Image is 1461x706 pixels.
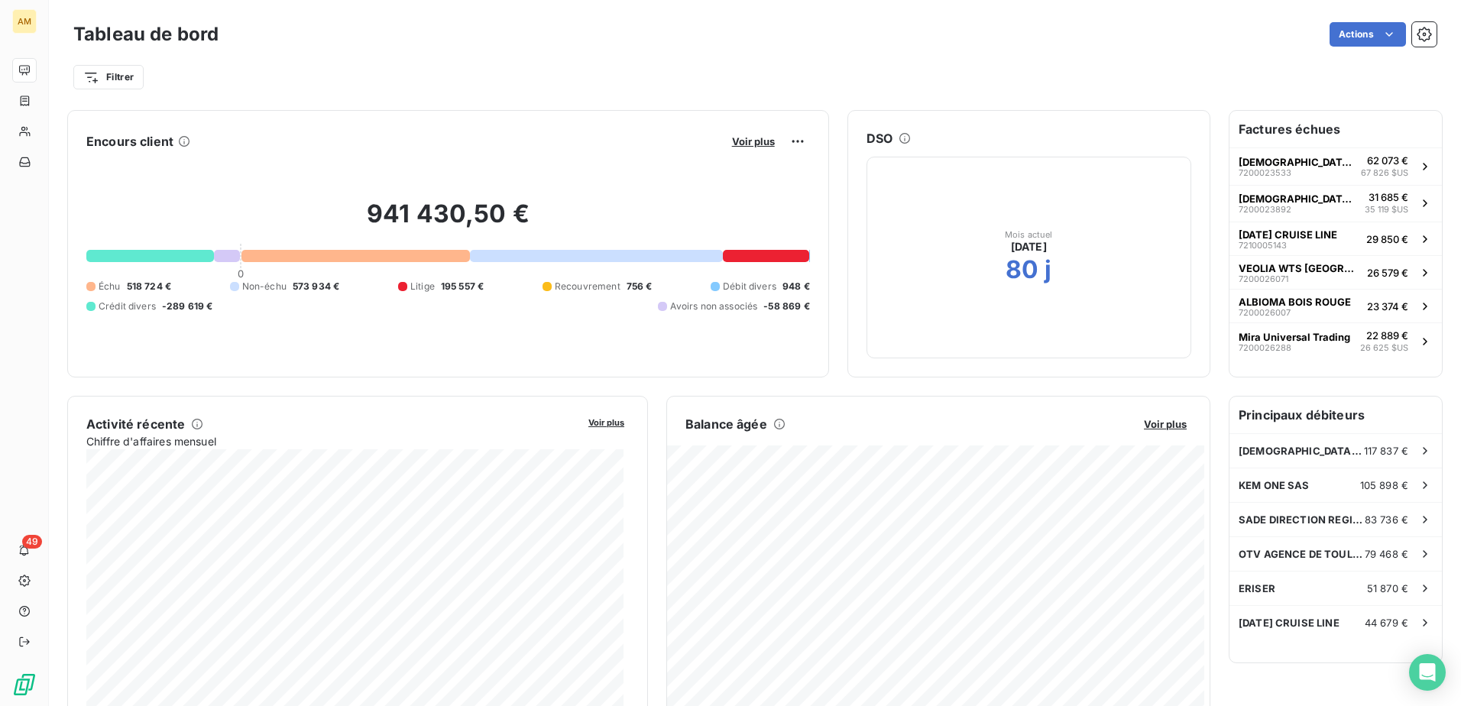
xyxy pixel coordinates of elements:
span: Non-échu [242,280,287,293]
span: Débit divers [723,280,776,293]
h6: Balance âgée [685,415,767,433]
h6: Principaux débiteurs [1229,397,1442,433]
button: Mira Universal Trading720002628822 889 €26 625 $US [1229,322,1442,360]
button: Voir plus [1139,417,1191,431]
span: 518 724 € [127,280,171,293]
span: KEM ONE SAS [1239,479,1310,491]
span: ERISER [1239,582,1275,594]
span: 26 579 € [1367,267,1408,279]
span: ALBIOMA BOIS ROUGE [1239,296,1351,308]
button: Actions [1330,22,1406,47]
h2: 80 [1006,254,1038,285]
h6: Factures échues [1229,111,1442,147]
h6: Encours client [86,132,173,151]
span: OTV AGENCE DE TOULOUSE [1239,548,1365,560]
span: 23 374 € [1367,300,1408,313]
span: 7200026071 [1239,274,1288,283]
button: [DEMOGRAPHIC_DATA] SA720002389231 685 €35 119 $US [1229,185,1442,222]
span: 7210005143 [1239,241,1287,250]
h6: Activité récente [86,415,185,433]
span: 62 073 € [1367,154,1408,167]
button: VEOLIA WTS [GEOGRAPHIC_DATA]720002607126 579 € [1229,255,1442,289]
span: 105 898 € [1360,479,1408,491]
span: [DATE] CRUISE LINE [1239,617,1340,629]
span: 7200026288 [1239,343,1291,352]
button: Filtrer [73,65,144,89]
span: [DEMOGRAPHIC_DATA] SA [1239,445,1364,457]
span: Chiffre d'affaires mensuel [86,433,578,449]
h2: j [1045,254,1051,285]
span: Voir plus [588,417,624,428]
h6: DSO [867,129,892,147]
span: 7200026007 [1239,308,1291,317]
span: 22 889 € [1366,329,1408,342]
button: [DEMOGRAPHIC_DATA] SA720002353362 073 €67 826 $US [1229,147,1442,185]
span: [DEMOGRAPHIC_DATA] SA [1239,193,1359,205]
span: Voir plus [1144,418,1187,430]
button: ALBIOMA BOIS ROUGE720002600723 374 € [1229,289,1442,322]
span: 35 119 $US [1365,203,1408,216]
span: Mira Universal Trading [1239,331,1350,343]
span: -58 869 € [763,300,809,313]
span: SADE DIRECTION REGIONALE SUD-OUEST [1239,513,1365,526]
span: 117 837 € [1364,445,1408,457]
span: 573 934 € [293,280,339,293]
span: 49 [22,535,42,549]
span: 44 679 € [1365,617,1408,629]
span: [DEMOGRAPHIC_DATA] SA [1239,156,1355,168]
span: 948 € [782,280,810,293]
span: VEOLIA WTS [GEOGRAPHIC_DATA] [1239,262,1361,274]
span: 26 625 $US [1360,342,1408,355]
div: Open Intercom Messenger [1409,654,1446,691]
span: Voir plus [732,135,775,147]
span: Échu [99,280,121,293]
img: Logo LeanPay [12,672,37,697]
div: AM [12,9,37,34]
span: 195 557 € [441,280,484,293]
span: 51 870 € [1367,582,1408,594]
span: 0 [238,267,244,280]
span: [DATE] [1011,239,1047,254]
h3: Tableau de bord [73,21,219,48]
span: 29 850 € [1366,233,1408,245]
span: Crédit divers [99,300,156,313]
h2: 941 430,50 € [86,199,810,245]
button: Voir plus [584,415,629,429]
span: -289 619 € [162,300,213,313]
button: [DATE] CRUISE LINE721000514329 850 € [1229,222,1442,255]
span: 756 € [627,280,653,293]
button: Voir plus [727,134,779,148]
span: 83 736 € [1365,513,1408,526]
span: 67 826 $US [1361,167,1408,180]
span: 79 468 € [1365,548,1408,560]
span: Recouvrement [555,280,620,293]
span: 31 685 € [1369,191,1408,203]
span: Avoirs non associés [670,300,757,313]
span: 7200023892 [1239,205,1291,214]
span: Litige [410,280,435,293]
span: Mois actuel [1005,230,1053,239]
span: 7200023533 [1239,168,1291,177]
span: [DATE] CRUISE LINE [1239,228,1337,241]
